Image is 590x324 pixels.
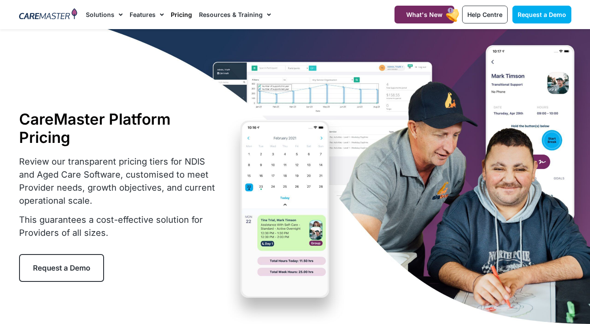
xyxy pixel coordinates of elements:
[19,155,216,207] p: Review our transparent pricing tiers for NDIS and Aged Care Software, customised to meet Provider...
[33,264,90,272] span: Request a Demo
[19,110,216,146] h1: CareMaster Platform Pricing
[406,11,443,18] span: What's New
[19,254,104,282] a: Request a Demo
[512,6,571,23] a: Request a Demo
[462,6,508,23] a: Help Centre
[394,6,454,23] a: What's New
[467,11,502,18] span: Help Centre
[518,11,566,18] span: Request a Demo
[19,8,78,21] img: CareMaster Logo
[19,213,216,239] p: This guarantees a cost-effective solution for Providers of all sizes.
